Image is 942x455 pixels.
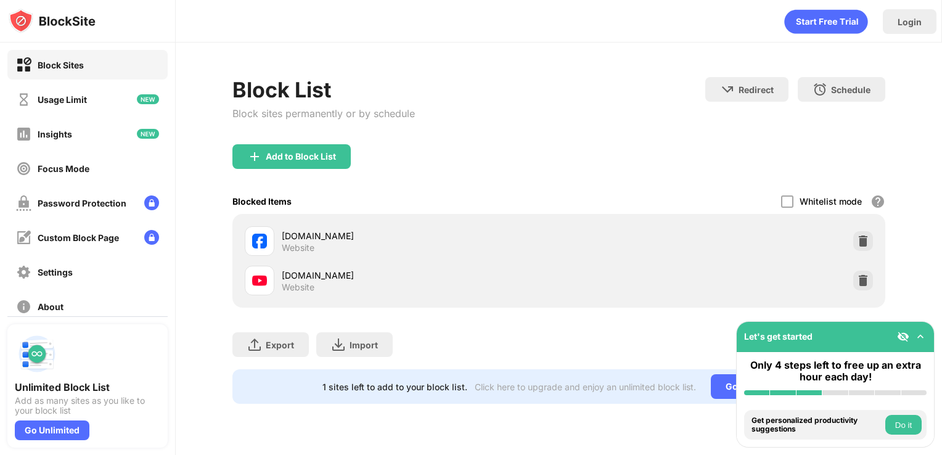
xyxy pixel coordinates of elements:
div: Password Protection [38,198,126,208]
div: Click here to upgrade and enjoy an unlimited block list. [475,382,696,392]
div: Let's get started [744,331,813,342]
div: About [38,301,63,312]
div: Block sites permanently or by schedule [232,107,415,120]
img: omni-setup-toggle.svg [914,330,927,343]
img: lock-menu.svg [144,230,159,245]
img: password-protection-off.svg [16,195,31,211]
div: Whitelist mode [800,196,862,207]
div: Export [266,340,294,350]
div: Website [282,282,314,293]
img: favicons [252,234,267,248]
div: Website [282,242,314,253]
img: insights-off.svg [16,126,31,142]
iframe: Hộp thoại Đăng nhập bằng Google [689,12,930,138]
div: Settings [38,267,73,277]
img: favicons [252,273,267,288]
img: block-on.svg [16,57,31,73]
img: push-block-list.svg [15,332,59,376]
img: time-usage-off.svg [16,92,31,107]
img: lock-menu.svg [144,195,159,210]
div: Only 4 steps left to free up an extra hour each day! [744,359,927,383]
div: [DOMAIN_NAME] [282,229,559,242]
div: 1 sites left to add to your block list. [322,382,467,392]
div: animation [784,9,868,34]
img: settings-off.svg [16,264,31,280]
img: customize-block-page-off.svg [16,230,31,245]
img: new-icon.svg [137,94,159,104]
div: Get personalized productivity suggestions [752,416,882,434]
img: logo-blocksite.svg [9,9,96,33]
div: Blocked Items [232,196,292,207]
img: eye-not-visible.svg [897,330,909,343]
img: focus-off.svg [16,161,31,176]
div: Add as many sites as you like to your block list [15,396,160,416]
div: Focus Mode [38,163,89,174]
div: Custom Block Page [38,232,119,243]
div: Insights [38,129,72,139]
button: Do it [885,415,922,435]
div: [DOMAIN_NAME] [282,269,559,282]
div: Go Unlimited [15,420,89,440]
div: Block List [232,77,415,102]
div: Import [350,340,378,350]
div: Unlimited Block List [15,381,160,393]
div: Usage Limit [38,94,87,105]
div: Add to Block List [266,152,336,162]
div: Block Sites [38,60,84,70]
img: new-icon.svg [137,129,159,139]
div: Go Unlimited [711,374,795,399]
img: about-off.svg [16,299,31,314]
